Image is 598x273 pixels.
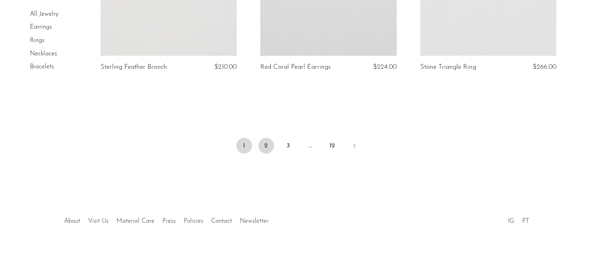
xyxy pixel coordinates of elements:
[346,138,362,155] a: Next
[162,218,176,224] a: Press
[504,212,533,227] ul: Social Medias
[60,212,272,227] ul: Quick links
[30,24,52,31] a: Earrings
[30,11,58,17] a: All Jewelry
[211,218,232,224] a: Contact
[30,51,57,57] a: Necklaces
[280,138,296,154] a: 3
[508,218,514,224] a: IG
[30,37,44,44] a: Rings
[101,64,167,71] a: Sterling Feather Brooch
[116,218,155,224] a: Material Care
[214,64,237,70] span: $210.00
[184,218,203,224] a: Policies
[373,64,397,70] span: $224.00
[420,64,476,71] a: Stone Triangle Ring
[258,138,274,154] a: 2
[236,138,252,154] span: 1
[522,218,529,224] a: PT
[302,138,318,154] span: …
[324,138,340,154] a: 12
[64,218,80,224] a: About
[260,64,331,71] a: Red Coral Pearl Earrings
[533,64,556,70] span: $266.00
[88,218,109,224] a: Visit Us
[30,64,54,70] a: Bracelets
